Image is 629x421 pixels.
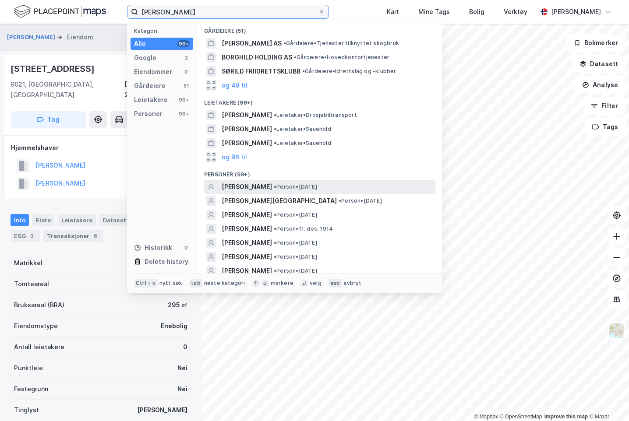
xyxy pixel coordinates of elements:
button: Tag [11,111,86,128]
div: 0 [183,68,190,75]
div: [PERSON_NAME] [551,7,601,17]
div: Nei [177,363,187,373]
div: 0 [183,244,190,251]
div: Antall leietakere [14,342,64,352]
span: [PERSON_NAME] [222,110,272,120]
div: Punktleie [14,363,43,373]
span: Person • [DATE] [274,253,317,260]
div: Enebolig [161,321,187,331]
button: Filter [583,97,625,115]
div: Google [134,53,156,63]
div: 295 ㎡ [168,300,187,310]
div: [STREET_ADDRESS] [11,62,96,76]
div: 6 [91,232,100,240]
span: [PERSON_NAME] [222,182,272,192]
div: Eiendomstype [14,321,58,331]
div: 3 [28,232,36,240]
div: Mine Tags [418,7,450,17]
span: [PERSON_NAME] [222,252,272,262]
div: Gårdeiere [134,81,166,91]
span: Leietaker • Drosjebiltransport [274,112,357,119]
div: Eiere [32,214,54,226]
div: Ctrl + k [134,279,158,288]
span: • [294,54,297,60]
span: Leietaker • Sauehold [274,126,331,133]
div: 99+ [177,96,190,103]
span: • [302,68,305,74]
span: • [283,40,286,46]
div: Personer [134,109,163,119]
div: avbryt [343,280,361,287]
span: BORGHILD HOLDING AS [222,52,292,63]
button: Tags [585,118,625,136]
div: Historikk [134,242,172,253]
span: Person • 11. des. 1914 [274,225,333,232]
span: Person • [DATE] [274,239,317,246]
div: Nei [177,384,187,394]
div: Kategori [134,28,193,34]
div: Tomteareal [14,279,49,289]
div: Hjemmelshaver [11,143,191,153]
div: Gårdeiere (51) [197,21,442,36]
span: SØRILD FRIIDRETTSKLUBB [222,66,300,77]
span: • [274,239,276,246]
span: Gårdeiere • Idrettslag og -klubber [302,68,396,75]
div: nytt søk [159,280,183,287]
span: Person • [DATE] [274,211,317,218]
button: og 48 til [222,80,247,91]
div: Kart [387,7,399,17]
span: Person • [DATE] [274,267,317,274]
div: Bruksareal (BRA) [14,300,64,310]
span: Person • [DATE] [339,197,382,204]
div: Leietakere [58,214,96,226]
button: og 96 til [222,152,247,162]
span: • [274,225,276,232]
img: Z [608,323,625,339]
div: Eiendom [67,32,93,42]
span: [PERSON_NAME] [222,238,272,248]
div: Tinglyst [14,405,39,415]
div: Transaksjoner [43,230,103,242]
button: Datasett [572,55,625,73]
div: 9021, [GEOGRAPHIC_DATA], [GEOGRAPHIC_DATA] [11,79,124,100]
div: [PERSON_NAME] [137,405,187,415]
div: 99+ [177,40,190,47]
span: [PERSON_NAME] [222,124,272,134]
span: • [339,197,341,204]
div: Leietakere [134,95,168,105]
a: OpenStreetMap [500,414,542,420]
span: [PERSON_NAME] AS [222,38,282,49]
span: [PERSON_NAME][GEOGRAPHIC_DATA] [222,196,337,206]
div: Eiendommer [134,67,172,77]
div: 2 [183,54,190,61]
a: Improve this map [544,414,588,420]
span: [PERSON_NAME] [222,210,272,220]
span: Leietaker • Sauehold [274,140,331,147]
span: • [274,112,276,118]
button: Bokmerker [566,34,625,52]
div: [GEOGRAPHIC_DATA], 21/17 [124,79,191,100]
div: Kontrollprogram for chat [585,379,629,421]
div: Info [11,214,29,226]
div: Bolig [469,7,484,17]
span: Gårdeiere • Tjenester tilknyttet skogbruk [283,40,399,47]
span: Gårdeiere • Hovedkontortjenester [294,54,389,61]
span: • [274,126,276,132]
div: Datasett [99,214,132,226]
span: • [274,267,276,274]
div: 51 [183,82,190,89]
div: Matrikkel [14,258,42,268]
div: Personer (99+) [197,164,442,180]
span: [PERSON_NAME] [222,138,272,148]
iframe: Chat Widget [585,379,629,421]
span: [PERSON_NAME] [222,224,272,234]
div: Delete history [145,256,188,267]
div: neste kategori [204,280,245,287]
div: Festegrunn [14,384,48,394]
button: Analyse [575,76,625,94]
span: • [274,211,276,218]
div: Verktøy [504,7,527,17]
div: 0 [183,342,187,352]
div: tab [189,279,202,288]
a: Mapbox [474,414,498,420]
